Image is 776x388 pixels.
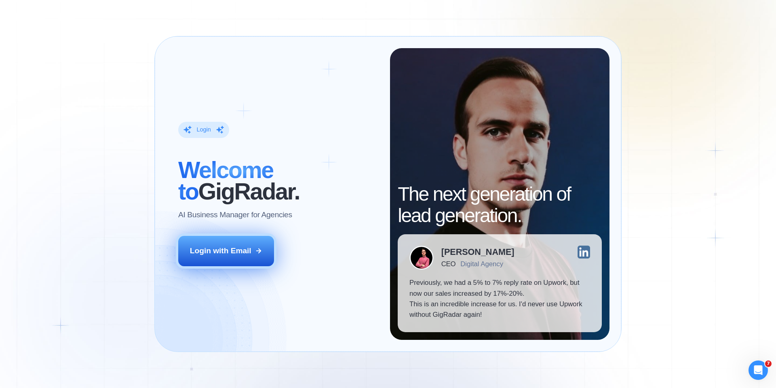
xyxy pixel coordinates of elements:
[765,360,772,367] span: 7
[441,260,455,268] div: CEO
[178,236,274,266] button: Login with Email
[178,210,292,220] p: AI Business Manager for Agencies
[196,126,211,134] div: Login
[178,157,273,204] span: Welcome to
[190,246,251,256] div: Login with Email
[460,260,503,268] div: Digital Agency
[178,159,378,202] h2: ‍ GigRadar.
[409,278,590,320] p: Previously, we had a 5% to 7% reply rate on Upwork, but now our sales increased by 17%-20%. This ...
[398,184,602,227] h2: The next generation of lead generation.
[441,248,515,257] div: [PERSON_NAME]
[749,360,768,380] iframe: Intercom live chat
